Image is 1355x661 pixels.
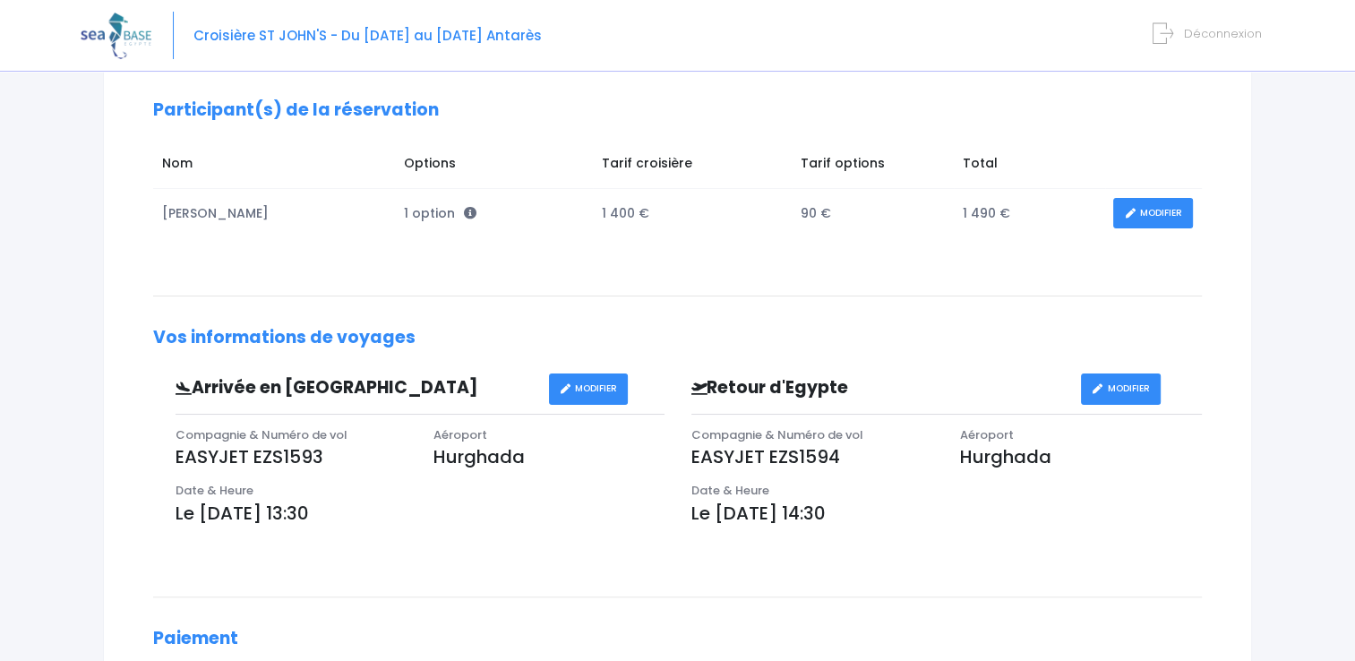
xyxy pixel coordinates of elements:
h2: Participant(s) de la réservation [153,100,1202,121]
td: 90 € [792,189,954,238]
td: 1 490 € [954,189,1104,238]
td: Total [954,145,1104,188]
span: Aéroport [960,426,1014,443]
td: Options [395,145,593,188]
td: Tarif croisière [593,145,792,188]
a: MODIFIER [1113,198,1193,229]
td: Nom [153,145,395,188]
td: 1 400 € [593,189,792,238]
h3: Arrivée en [GEOGRAPHIC_DATA] [162,378,549,399]
span: 1 option [404,204,476,222]
a: MODIFIER [1081,373,1161,405]
a: MODIFIER [549,373,629,405]
h2: Paiement [153,629,1202,649]
p: EASYJET EZS1594 [691,443,933,470]
span: Compagnie & Numéro de vol [176,426,347,443]
span: Croisière ST JOHN'S - Du [DATE] au [DATE] Antarès [193,26,542,45]
h3: Retour d'Egypte [678,378,1081,399]
span: Date & Heure [691,482,769,499]
p: Le [DATE] 13:30 [176,500,665,527]
span: Compagnie & Numéro de vol [691,426,863,443]
p: Hurghada [960,443,1202,470]
span: Déconnexion [1184,25,1262,42]
p: Hurghada [433,443,665,470]
span: Date & Heure [176,482,253,499]
span: Aéroport [433,426,487,443]
td: Tarif options [792,145,954,188]
td: [PERSON_NAME] [153,189,395,238]
h2: Vos informations de voyages [153,328,1202,348]
p: EASYJET EZS1593 [176,443,407,470]
p: Le [DATE] 14:30 [691,500,1203,527]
